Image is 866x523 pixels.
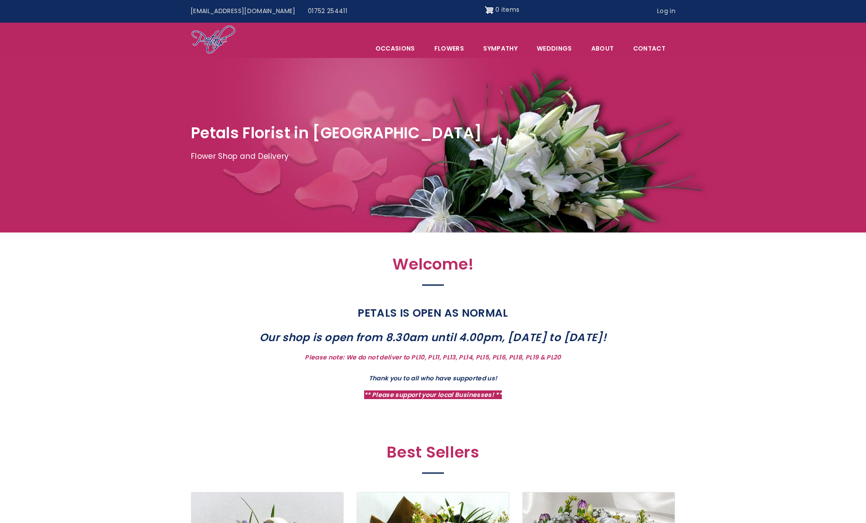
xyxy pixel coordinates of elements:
[358,305,508,321] strong: PETALS IS OPEN AS NORMAL
[582,39,623,58] a: About
[191,122,482,144] span: Petals Florist in [GEOGRAPHIC_DATA]
[528,39,581,58] span: Weddings
[485,3,494,17] img: Shopping cart
[651,3,682,20] a: Log in
[302,3,353,20] a: 01752 254411
[305,353,561,362] strong: Please note: We do not deliver to PL10, PL11, PL13, PL14, PL15, PL16, PL18, PL19 & PL20
[243,255,623,278] h2: Welcome!
[364,390,502,399] strong: ** Please support your local Businesses! **
[191,150,675,163] p: Flower Shop and Delivery
[259,330,607,345] strong: Our shop is open from 8.30am until 4.00pm, [DATE] to [DATE]!
[366,39,424,58] span: Occasions
[485,3,520,17] a: Shopping cart 0 items
[184,3,302,20] a: [EMAIL_ADDRESS][DOMAIN_NAME]
[474,39,527,58] a: Sympathy
[624,39,675,58] a: Contact
[425,39,473,58] a: Flowers
[191,25,236,55] img: Home
[369,374,498,383] strong: Thank you to all who have supported us!
[495,5,519,14] span: 0 items
[243,443,623,466] h2: Best Sellers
